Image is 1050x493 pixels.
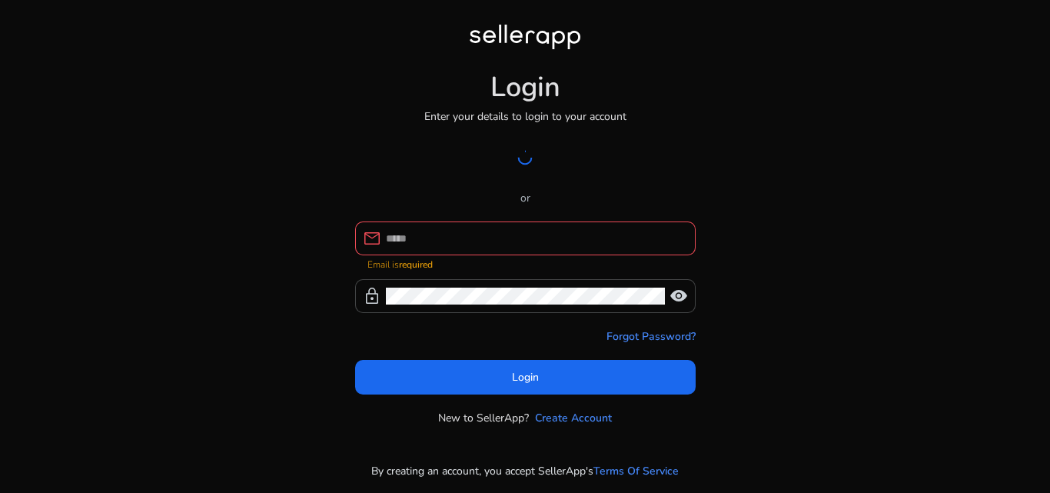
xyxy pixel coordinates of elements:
a: Forgot Password? [606,328,696,345]
h1: Login [490,71,560,104]
p: New to SellerApp? [438,410,529,426]
span: mail [363,229,381,248]
mat-error: Email is [367,255,683,271]
span: Login [512,369,539,385]
p: Enter your details to login to your account [424,108,626,125]
p: or [355,190,696,206]
span: lock [363,287,381,305]
span: visibility [670,287,688,305]
a: Create Account [535,410,612,426]
a: Terms Of Service [593,463,679,479]
strong: required [399,258,433,271]
button: Login [355,360,696,395]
